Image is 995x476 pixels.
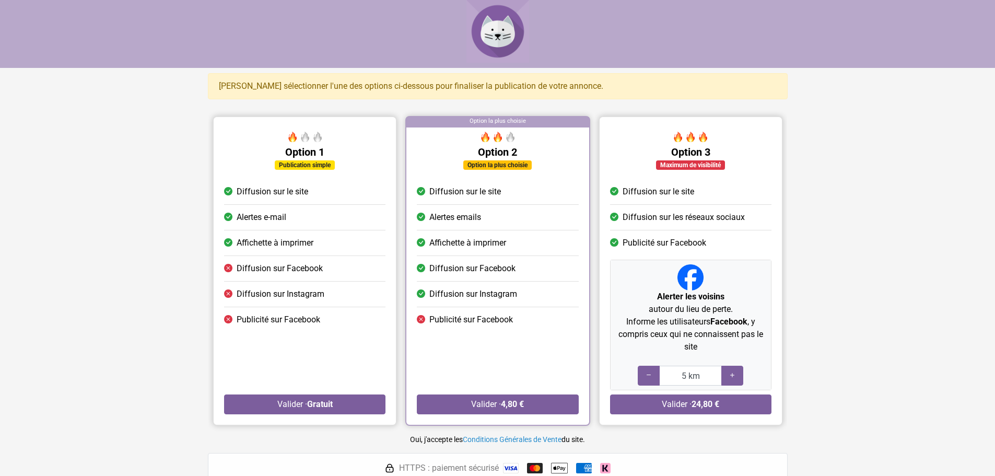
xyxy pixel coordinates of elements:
[429,262,516,275] span: Diffusion sur Facebook
[237,262,323,275] span: Diffusion sur Facebook
[463,435,561,444] a: Conditions Générales de Vente
[463,160,532,170] div: Option la plus choisie
[600,463,611,473] img: Klarna
[237,288,324,300] span: Diffusion sur Instagram
[237,211,286,224] span: Alertes e-mail
[610,394,771,414] button: Valider ·24,80 €
[503,463,519,473] img: Visa
[710,317,747,327] strong: Facebook
[692,399,719,409] strong: 24,80 €
[610,146,771,158] h5: Option 3
[622,185,694,198] span: Diffusion sur le site
[406,117,589,127] div: Option la plus choisie
[307,399,332,409] strong: Gratuit
[208,73,788,99] div: [PERSON_NAME] sélectionner l'une des options ci-dessous pour finaliser la publication de votre an...
[429,237,506,249] span: Affichette à imprimer
[657,292,724,301] strong: Alerter les voisins
[237,314,320,326] span: Publicité sur Facebook
[429,185,501,198] span: Diffusion sur le site
[614,291,766,316] p: autour du lieu de perte.
[384,463,395,473] img: HTTPS : paiement sécurisé
[224,146,385,158] h5: Option 1
[677,264,704,291] img: Facebook
[237,237,313,249] span: Affichette à imprimer
[275,160,335,170] div: Publication simple
[410,435,585,444] small: Oui, j'accepte les du site.
[429,288,517,300] span: Diffusion sur Instagram
[622,211,744,224] span: Diffusion sur les réseaux sociaux
[656,160,725,170] div: Maximum de visibilité
[614,316,766,353] p: Informe les utilisateurs , y compris ceux qui ne connaissent pas le site
[399,462,499,474] span: HTTPS : paiement sécurisé
[501,399,524,409] strong: 4,80 €
[237,185,308,198] span: Diffusion sur le site
[224,394,385,414] button: Valider ·Gratuit
[429,211,481,224] span: Alertes emails
[417,394,578,414] button: Valider ·4,80 €
[417,146,578,158] h5: Option 2
[622,237,706,249] span: Publicité sur Facebook
[576,463,592,473] img: American Express
[429,314,513,326] span: Publicité sur Facebook
[527,463,543,473] img: Mastercard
